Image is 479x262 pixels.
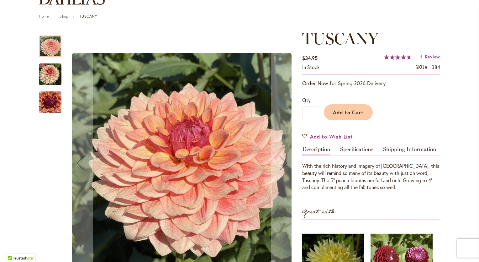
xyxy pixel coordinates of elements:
[39,14,49,19] a: Home
[39,57,68,85] div: TUSCANY
[383,146,436,156] a: Shipping Information
[5,240,22,257] iframe: Launch Accessibility Center
[60,14,68,19] a: Shop
[302,133,353,140] a: Add to Wish List
[415,64,429,70] strong: SKU
[310,133,353,140] span: Add to Wish List
[302,97,311,103] span: Qty
[302,55,318,61] span: $34.95
[302,64,320,70] span: In stock
[384,55,412,60] div: 93%
[420,54,440,60] a: 1 Review
[39,29,68,57] div: TUSCANY
[39,85,61,113] div: TUSCANY
[432,64,440,71] div: 384
[302,162,440,191] div: With the rich history and imagery of [GEOGRAPHIC_DATA], this beauty will remind so many of its be...
[39,87,61,117] img: TUSCANY
[302,79,440,87] p: Order Now for Spring 2026 Delivery
[340,146,373,156] a: Specifications
[420,54,422,60] span: 1
[302,64,320,71] div: Availability
[302,29,378,48] span: TUSCANY
[333,109,364,116] span: Add to Cart
[425,54,440,60] span: Review
[302,207,342,217] strong: Great with...
[302,146,440,191] div: Detailed Product Info
[79,14,97,19] strong: TUSCANY
[39,63,61,86] img: TUSCANY
[324,104,373,120] button: Add to Cart
[302,146,330,156] a: Description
